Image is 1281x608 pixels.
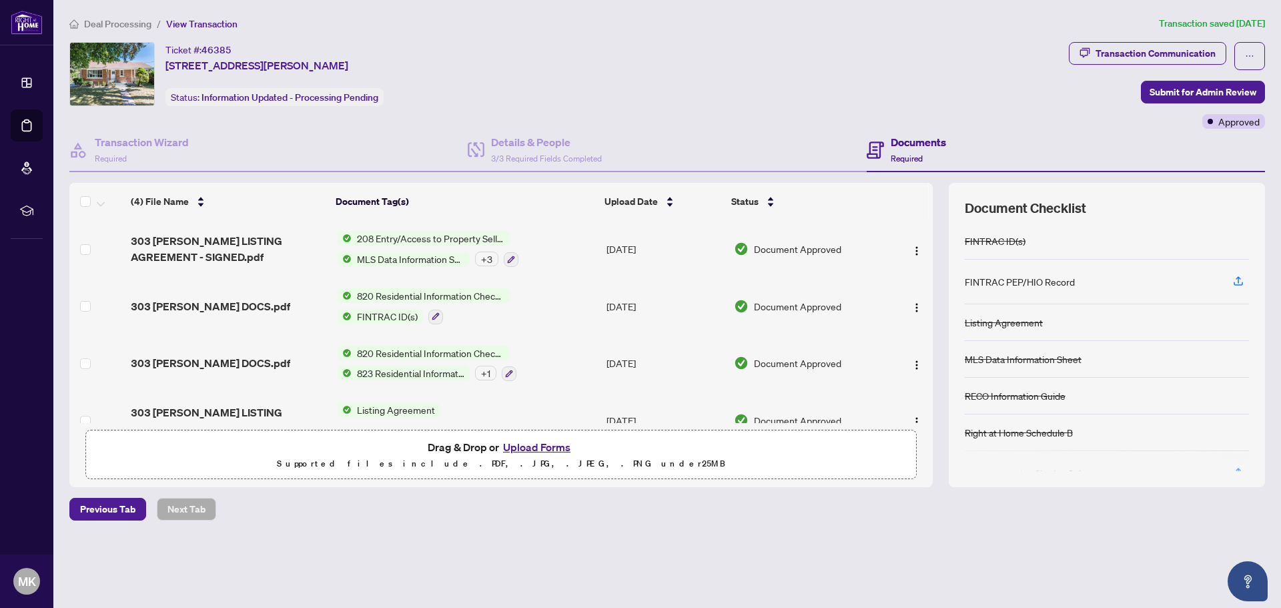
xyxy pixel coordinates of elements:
[601,278,729,335] td: [DATE]
[906,352,927,374] button: Logo
[157,16,161,31] li: /
[337,402,518,438] button: Status IconListing Agreement
[352,231,510,246] span: 208 Entry/Access to Property Seller Acknowledgement
[165,88,384,106] div: Status:
[1096,43,1216,64] div: Transaction Communication
[965,234,1025,248] div: FINTRAC ID(s)
[1245,51,1254,61] span: ellipsis
[1218,114,1260,129] span: Approved
[734,299,749,314] img: Document Status
[69,498,146,521] button: Previous Tab
[131,194,189,209] span: (4) File Name
[84,18,151,30] span: Deal Processing
[601,392,729,449] td: [DATE]
[891,134,946,150] h4: Documents
[601,335,729,392] td: [DATE]
[491,134,602,150] h4: Details & People
[1228,561,1268,601] button: Open asap
[965,315,1043,330] div: Listing Agreement
[125,183,330,220] th: (4) File Name
[911,246,922,256] img: Logo
[1069,42,1226,65] button: Transaction Communication
[352,309,423,324] span: FINTRAC ID(s)
[965,388,1065,403] div: RECO Information Guide
[731,194,759,209] span: Status
[911,416,922,427] img: Logo
[911,360,922,370] img: Logo
[352,252,470,266] span: MLS Data Information Sheet
[1150,81,1256,103] span: Submit for Admin Review
[70,43,154,105] img: IMG-X12310055_1.jpg
[337,231,352,246] img: Status Icon
[94,456,908,472] p: Supported files include .PDF, .JPG, .JPEG, .PNG under 25 MB
[166,18,238,30] span: View Transaction
[352,288,510,303] span: 820 Residential Information Checklist
[352,346,510,360] span: 820 Residential Information Checklist
[337,231,518,267] button: Status Icon208 Entry/Access to Property Seller AcknowledgementStatus IconMLS Data Information She...
[475,252,498,266] div: + 3
[499,438,574,456] button: Upload Forms
[337,346,516,382] button: Status Icon820 Residential Information ChecklistStatus Icon823 Residential Information Checklist ...
[337,288,352,303] img: Status Icon
[734,356,749,370] img: Document Status
[599,183,726,220] th: Upload Date
[18,572,36,591] span: MK
[337,402,352,417] img: Status Icon
[965,199,1086,218] span: Document Checklist
[352,402,440,417] span: Listing Agreement
[965,274,1075,289] div: FINTRAC PEP/HIO Record
[1141,81,1265,103] button: Submit for Admin Review
[337,309,352,324] img: Status Icon
[734,413,749,428] img: Document Status
[80,499,135,520] span: Previous Tab
[95,134,189,150] h4: Transaction Wizard
[965,352,1082,366] div: MLS Data Information Sheet
[337,346,352,360] img: Status Icon
[726,183,884,220] th: Status
[734,242,749,256] img: Document Status
[157,498,216,521] button: Next Tab
[11,10,43,35] img: logo
[201,44,232,56] span: 46385
[475,366,496,380] div: + 1
[131,298,290,314] span: 303 [PERSON_NAME] DOCS.pdf
[754,356,841,370] span: Document Approved
[337,288,510,324] button: Status Icon820 Residential Information ChecklistStatus IconFINTRAC ID(s)
[1159,16,1265,31] article: Transaction saved [DATE]
[69,19,79,29] span: home
[201,91,378,103] span: Information Updated - Processing Pending
[965,425,1073,440] div: Right at Home Schedule B
[337,252,352,266] img: Status Icon
[754,299,841,314] span: Document Approved
[754,242,841,256] span: Document Approved
[86,430,916,480] span: Drag & Drop orUpload FormsSupported files include .PDF, .JPG, .JPEG, .PNG under25MB
[131,355,290,371] span: 303 [PERSON_NAME] DOCS.pdf
[165,57,348,73] span: [STREET_ADDRESS][PERSON_NAME]
[604,194,658,209] span: Upload Date
[906,410,927,431] button: Logo
[95,154,127,164] span: Required
[911,302,922,313] img: Logo
[906,238,927,260] button: Logo
[891,154,923,164] span: Required
[131,233,326,265] span: 303 [PERSON_NAME] LISTING AGREEMENT - SIGNED.pdf
[601,220,729,278] td: [DATE]
[131,404,326,436] span: 303 [PERSON_NAME] LISTING AGREEMENT - SIGNED.pdf
[754,413,841,428] span: Document Approved
[906,296,927,317] button: Logo
[352,366,470,380] span: 823 Residential Information Checklist - Rental or Lease - Fixture(s)/Chattel(s) Included
[491,154,602,164] span: 3/3 Required Fields Completed
[337,366,352,380] img: Status Icon
[330,183,599,220] th: Document Tag(s)
[165,42,232,57] div: Ticket #:
[428,438,574,456] span: Drag & Drop or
